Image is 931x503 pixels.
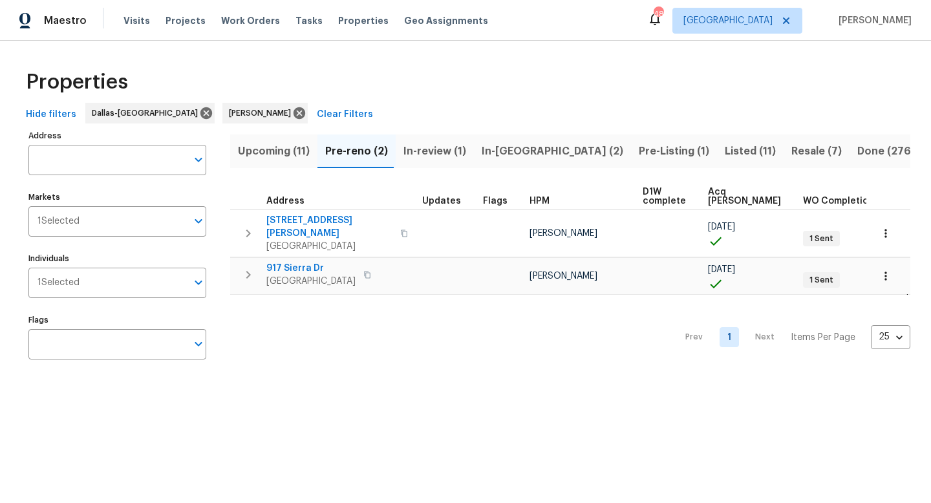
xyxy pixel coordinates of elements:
[804,233,839,244] span: 1 Sent
[189,151,208,169] button: Open
[312,103,378,127] button: Clear Filters
[28,255,206,262] label: Individuals
[708,265,735,274] span: [DATE]
[804,275,839,286] span: 1 Sent
[238,142,310,160] span: Upcoming (11)
[708,187,781,206] span: Acq [PERSON_NAME]
[725,142,776,160] span: Listed (11)
[673,303,910,372] nav: Pagination Navigation
[26,107,76,123] span: Hide filters
[189,273,208,292] button: Open
[28,132,206,140] label: Address
[317,107,373,123] span: Clear Filters
[871,320,910,354] div: 25
[295,16,323,25] span: Tasks
[266,262,356,275] span: 917 Sierra Dr
[266,240,392,253] span: [GEOGRAPHIC_DATA]
[643,187,686,206] span: D1W complete
[639,142,709,160] span: Pre-Listing (1)
[404,14,488,27] span: Geo Assignments
[683,14,773,27] span: [GEOGRAPHIC_DATA]
[654,8,663,21] div: 48
[325,142,388,160] span: Pre-reno (2)
[530,229,597,238] span: [PERSON_NAME]
[791,142,842,160] span: Resale (7)
[530,197,550,206] span: HPM
[803,197,874,206] span: WO Completion
[720,327,739,347] a: Goto page 1
[483,197,508,206] span: Flags
[482,142,623,160] span: In-[GEOGRAPHIC_DATA] (2)
[221,14,280,27] span: Work Orders
[85,103,215,123] div: Dallas-[GEOGRAPHIC_DATA]
[791,331,855,344] p: Items Per Page
[166,14,206,27] span: Projects
[189,335,208,353] button: Open
[530,272,597,281] span: [PERSON_NAME]
[37,216,80,227] span: 1 Selected
[123,14,150,27] span: Visits
[92,107,203,120] span: Dallas-[GEOGRAPHIC_DATA]
[833,14,912,27] span: [PERSON_NAME]
[338,14,389,27] span: Properties
[44,14,87,27] span: Maestro
[189,212,208,230] button: Open
[28,316,206,324] label: Flags
[229,107,296,120] span: [PERSON_NAME]
[21,103,81,127] button: Hide filters
[857,142,915,160] span: Done (276)
[37,277,80,288] span: 1 Selected
[222,103,308,123] div: [PERSON_NAME]
[422,197,461,206] span: Updates
[26,76,128,89] span: Properties
[28,193,206,201] label: Markets
[266,275,356,288] span: [GEOGRAPHIC_DATA]
[708,222,735,231] span: [DATE]
[266,197,305,206] span: Address
[266,214,392,240] span: [STREET_ADDRESS][PERSON_NAME]
[403,142,466,160] span: In-review (1)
